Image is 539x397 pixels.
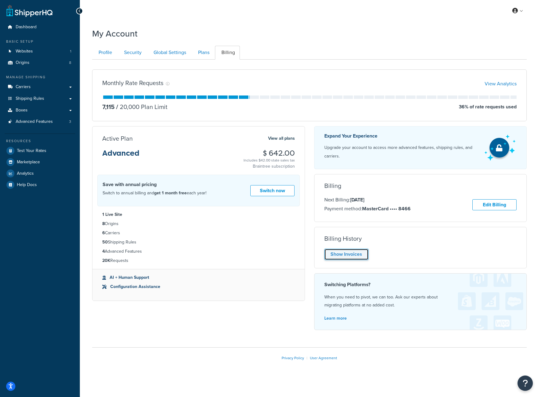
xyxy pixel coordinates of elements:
span: Test Your Rates [17,148,46,154]
span: Carriers [16,84,31,90]
a: Carriers [5,81,75,93]
li: Carriers [102,230,295,236]
h1: My Account [92,28,138,40]
h3: Active Plan [102,135,133,142]
a: ShipperHQ Home [6,5,53,17]
a: Analytics [5,168,75,179]
a: Privacy Policy [282,355,304,361]
li: Advanced Features [5,116,75,127]
span: Analytics [17,171,34,176]
p: 7,115 [102,103,115,111]
span: Shipping Rules [16,96,44,101]
h4: Save with annual pricing [103,181,206,188]
a: Boxes [5,105,75,116]
p: Braintree subscription [244,163,295,169]
a: Websites 1 [5,46,75,57]
span: 1 [70,49,71,54]
a: Global Settings [147,46,191,60]
a: Help Docs [5,179,75,190]
h3: Billing [324,182,341,189]
a: Security [118,46,146,60]
span: Origins [16,60,29,65]
strong: get 1 month free [154,190,187,196]
a: View Analytics [485,80,517,87]
strong: 8 [102,220,105,227]
div: Basic Setup [5,39,75,44]
a: Billing [215,46,240,60]
p: Upgrade your account to access more advanced features, shipping rules, and carriers. [324,143,479,161]
li: Advanced Features [102,248,295,255]
span: / [116,102,118,111]
p: Next Billing: [324,196,411,204]
button: Open Resource Center [518,376,533,391]
a: Marketplace [5,157,75,168]
a: Plans [192,46,214,60]
span: Boxes [16,108,28,113]
span: Marketplace [17,160,40,165]
a: Show Invoices [324,249,369,260]
a: Dashboard [5,21,75,33]
h3: Billing History [324,235,362,242]
a: Switch now [250,185,295,197]
strong: 50 [102,239,108,245]
span: Dashboard [16,25,37,30]
a: Test Your Rates [5,145,75,156]
li: AI + Human Support [102,274,295,281]
a: Profile [92,46,117,60]
h3: Advanced [102,149,139,162]
span: Advanced Features [16,119,53,124]
li: Shipping Rules [102,239,295,246]
span: Help Docs [17,182,37,188]
strong: MasterCard •••• 8466 [362,205,411,212]
strong: 4 [102,248,105,255]
a: Learn more [324,315,347,321]
div: Manage Shipping [5,75,75,80]
div: Resources [5,138,75,144]
strong: 20K [102,257,110,264]
p: Payment method: [324,205,411,213]
p: 20,000 Plan Limit [115,103,167,111]
li: Configuration Assistance [102,283,295,290]
div: Includes $42.00 state sales tax [244,157,295,163]
li: Origins [102,220,295,227]
li: Requests [102,257,295,264]
a: Expand Your Experience Upgrade your account to access more advanced features, shipping rules, and... [314,126,527,169]
span: 8 [69,60,71,65]
h3: $ 642.00 [244,149,295,157]
a: Edit Billing [472,199,517,211]
a: Shipping Rules [5,93,75,104]
p: Expand Your Experience [324,132,479,140]
p: When you need to pivot, we can too. Ask our experts about migrating platforms at no added cost. [324,293,517,309]
p: 36 % of rate requests used [459,103,517,111]
strong: 1 Live Site [102,211,122,218]
span: | [307,355,307,361]
li: Websites [5,46,75,57]
h4: Switching Platforms? [324,281,517,288]
h3: Monthly Rate Requests [102,80,163,86]
span: Websites [16,49,33,54]
p: Switch to annual billing and each year! [103,189,206,197]
li: Origins [5,57,75,68]
a: Origins 8 [5,57,75,68]
strong: 6 [102,230,105,236]
a: View all plans [268,134,295,142]
span: 3 [69,119,71,124]
a: Advanced Features 3 [5,116,75,127]
a: User Agreement [310,355,337,361]
strong: [DATE] [350,196,364,203]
